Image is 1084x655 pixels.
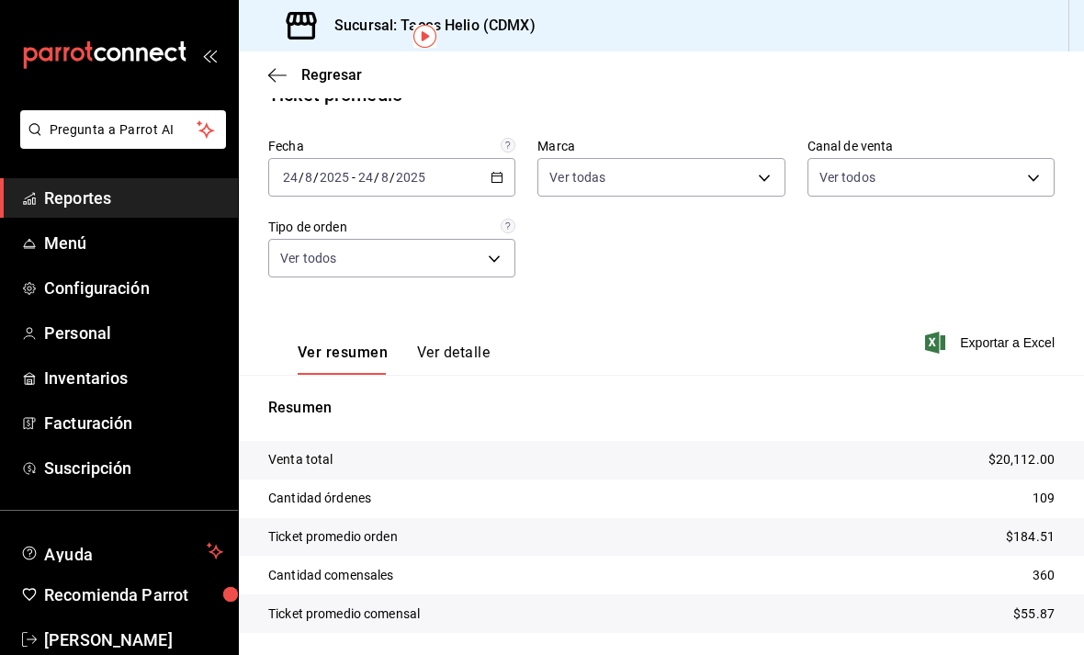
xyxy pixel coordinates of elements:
span: Configuración [44,276,223,300]
label: Marca [537,140,785,152]
input: ---- [319,170,350,185]
a: Pregunta a Parrot AI [13,133,226,152]
input: -- [304,170,313,185]
span: Ver todos [819,168,875,186]
svg: Información delimitada a máximo 62 días. [501,138,515,152]
span: Ayuda [44,540,199,562]
p: Ticket promedio orden [268,527,398,547]
h3: Sucursal: Tacos Helio (CDMX) [320,15,536,37]
input: ---- [395,170,426,185]
label: Canal de venta [807,140,1055,152]
span: [PERSON_NAME] [44,627,223,652]
span: Pregunta a Parrot AI [50,120,198,140]
button: Pregunta a Parrot AI [20,110,226,149]
button: Exportar a Excel [929,332,1055,354]
p: Resumen [268,397,1055,419]
button: Ver detalle [417,344,490,375]
span: / [374,170,379,185]
span: Ver todos [280,249,336,267]
span: - [352,170,356,185]
span: Menú [44,231,223,255]
p: Ticket promedio comensal [268,604,420,624]
input: -- [282,170,299,185]
span: / [299,170,304,185]
span: Ver todas [549,168,605,186]
p: $184.51 [1006,527,1055,547]
input: -- [380,170,390,185]
p: Cantidad órdenes [268,489,371,508]
span: Facturación [44,411,223,435]
button: Ver resumen [298,344,388,375]
svg: Todas las órdenes contabilizan 1 comensal a excepción de órdenes de mesa con comensales obligator... [501,219,515,233]
p: $20,112.00 [988,450,1055,469]
p: Venta total [268,450,333,469]
button: Regresar [268,66,362,84]
p: 360 [1033,566,1055,585]
img: Tooltip marker [413,25,436,48]
span: / [313,170,319,185]
p: $55.87 [1013,604,1055,624]
span: Regresar [301,66,362,84]
div: navigation tabs [298,344,490,375]
p: 109 [1033,489,1055,508]
span: Reportes [44,186,223,210]
span: Recomienda Parrot [44,582,223,607]
span: Suscripción [44,456,223,480]
span: Personal [44,321,223,345]
label: Tipo de orden [268,220,515,233]
input: -- [357,170,374,185]
button: open_drawer_menu [202,48,217,62]
p: Cantidad comensales [268,566,394,585]
span: Inventarios [44,366,223,390]
span: / [390,170,395,185]
label: Fecha [268,140,515,152]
